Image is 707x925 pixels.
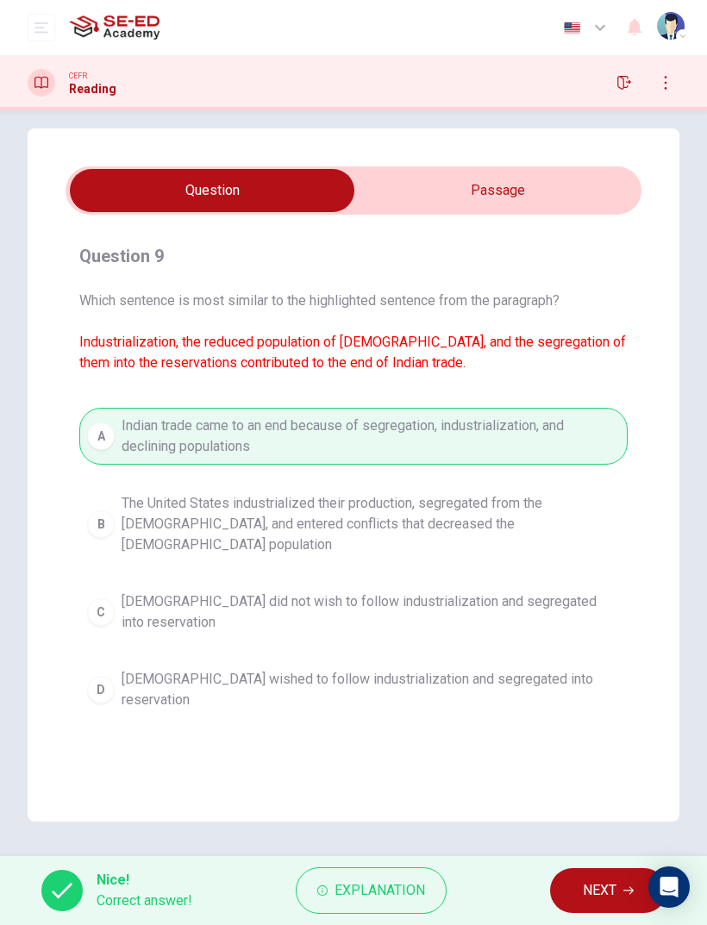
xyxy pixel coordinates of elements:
span: Nice! [97,870,192,891]
span: Which sentence is most similar to the highlighted sentence from the paragraph? [79,291,628,373]
span: Correct answer! [97,891,192,911]
span: CEFR [69,70,87,82]
div: Open Intercom Messenger [648,866,690,908]
span: Explanation [335,878,425,903]
h1: Reading [69,82,116,96]
img: Profile picture [657,12,685,40]
h4: Question 9 [79,242,628,270]
font: Industrialization, the reduced population of [DEMOGRAPHIC_DATA], and the segregation of them into... [79,334,626,371]
button: Explanation [296,867,447,914]
span: NEXT [583,878,616,903]
button: NEXT [550,868,666,913]
img: en [561,22,583,34]
button: open mobile menu [28,14,55,41]
img: SE-ED Academy logo [69,10,160,45]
